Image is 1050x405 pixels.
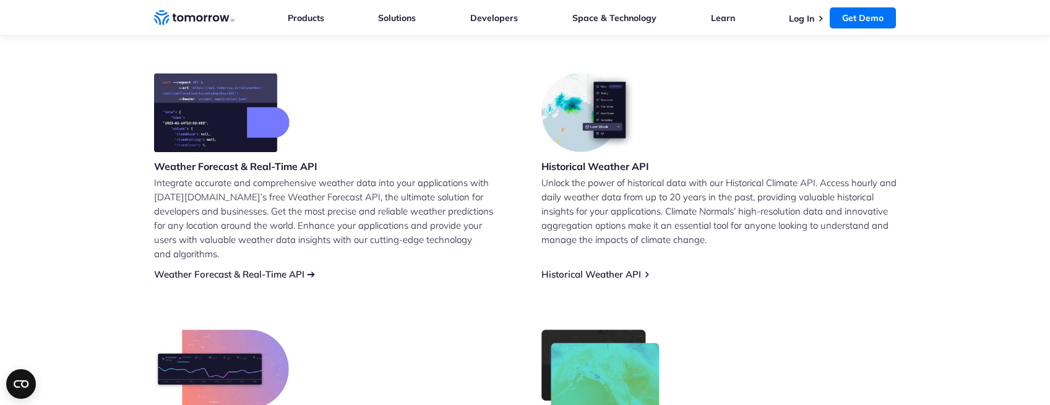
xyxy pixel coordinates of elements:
p: Unlock the power of historical data with our Historical Climate API. Access hourly and daily weat... [541,176,897,247]
a: Historical Weather API [541,268,641,280]
button: Open CMP widget [6,369,36,399]
h3: Weather Forecast & Real-Time API [154,160,317,173]
a: Get Demo [830,7,896,28]
a: Solutions [378,12,416,23]
a: Products [288,12,324,23]
a: Weather Forecast & Real-Time API [154,268,304,280]
a: Log In [789,13,814,24]
a: Home link [154,9,235,27]
a: Developers [470,12,518,23]
p: Integrate accurate and comprehensive weather data into your applications with [DATE][DOMAIN_NAME]... [154,176,509,261]
a: Learn [711,12,735,23]
a: Space & Technology [572,12,656,23]
h3: Historical Weather API [541,160,649,173]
